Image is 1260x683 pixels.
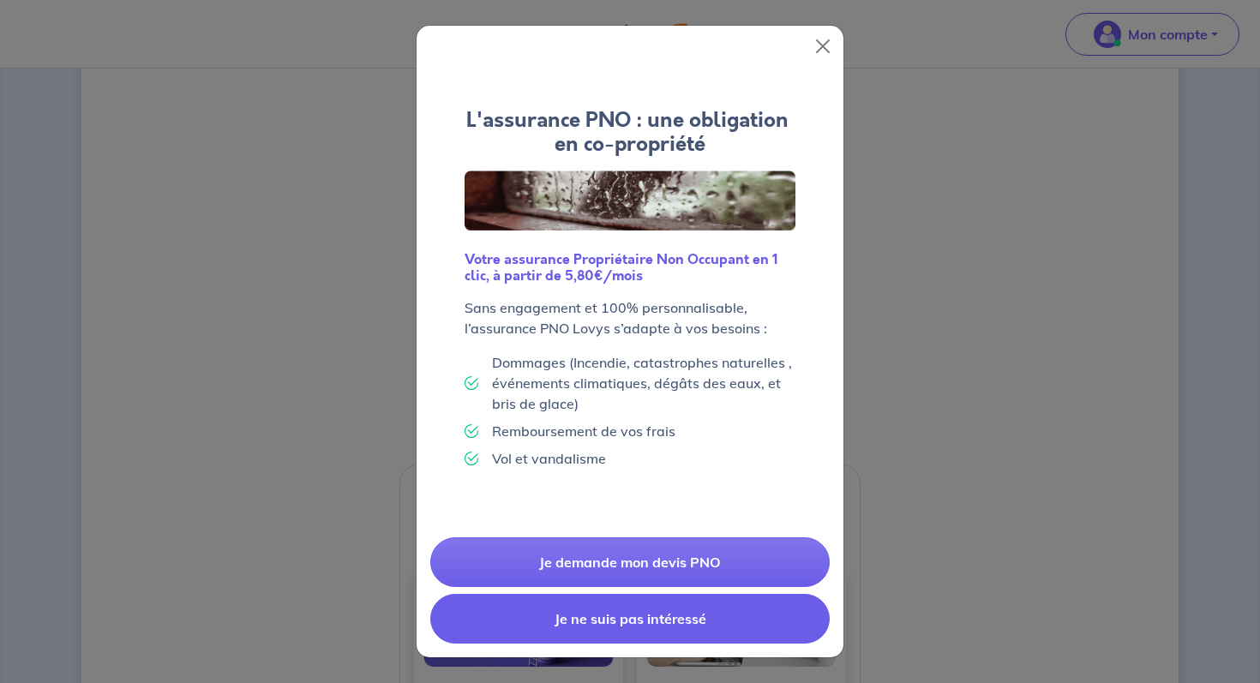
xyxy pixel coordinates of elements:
[465,297,795,339] p: Sans engagement et 100% personnalisable, l’assurance PNO Lovys s’adapte à vos besoins :
[465,251,795,284] h6: Votre assurance Propriétaire Non Occupant en 1 clic, à partir de 5,80€/mois
[430,594,830,644] button: Je ne suis pas intéressé
[492,448,606,469] p: Vol et vandalisme
[809,33,837,60] button: Close
[492,352,795,414] p: Dommages (Incendie, catastrophes naturelles , événements climatiques, dégâts des eaux, et bris de...
[465,108,795,158] h4: L'assurance PNO : une obligation en co-propriété
[465,171,795,231] img: Logo Lovys
[492,421,675,441] p: Remboursement de vos frais
[430,537,830,587] a: Je demande mon devis PNO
